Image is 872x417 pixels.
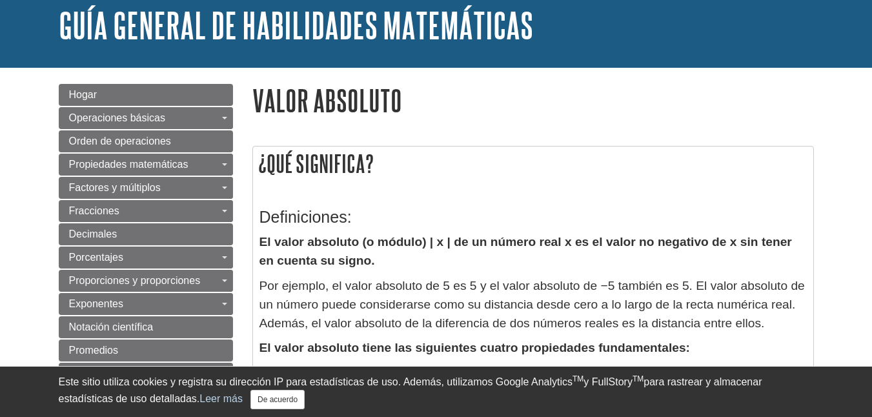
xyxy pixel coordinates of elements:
span: Porcentajes [69,252,124,263]
button: Cerrar [250,390,305,409]
a: Proporciones y proporciones [59,270,233,292]
a: Leer más [199,393,243,404]
span: Exponentes [69,298,124,309]
a: Guía general de habilidades matemáticas [59,5,533,45]
h2: ¿Qué significa? [253,147,813,181]
span: Decimales [69,229,117,239]
h3: Definiciones: [259,208,807,227]
span: Proporciones y proporciones [69,275,201,286]
a: Porcentajes [59,247,233,269]
a: Conceptos básicos de ecuaciones [59,363,233,400]
a: Decimales [59,223,233,245]
span: Orden de operaciones [69,136,171,147]
a: Propiedades matemáticas [59,154,233,176]
p: Por ejemplo, el valor absoluto de 5 es 5 y el valor absoluto de −5 también es 5. El valor absolut... [259,277,807,332]
strong: El valor absoluto tiene las siguientes cuatro propiedades fundamentales: [259,341,690,354]
font: y FullStory [583,376,633,387]
a: Notación científica [59,316,233,338]
a: Fracciones [59,200,233,222]
a: Operaciones básicas [59,107,233,129]
span: Fracciones [69,205,119,216]
a: Hogar [59,84,233,106]
span: Operaciones básicas [69,112,165,123]
strong: El valor absoluto (o módulo) | x | de un número real x es el valor no negativo de x sin tener en ... [259,235,792,267]
sup: TM [573,374,583,383]
sup: TM [633,374,644,383]
span: Hogar [69,89,97,100]
font: Este sitio utiliza cookies y registra su dirección IP para estadísticas de uso. Además, utilizamo... [59,376,573,387]
a: Orden de operaciones [59,130,233,152]
span: Factores y múltiplos [69,182,161,193]
a: Factores y múltiplos [59,177,233,199]
h1: Valor absoluto [252,84,814,117]
a: Exponentes [59,293,233,315]
span: Propiedades matemáticas [69,159,188,170]
span: Notación científica [69,321,154,332]
span: Promedios [69,345,118,356]
a: Promedios [59,340,233,361]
